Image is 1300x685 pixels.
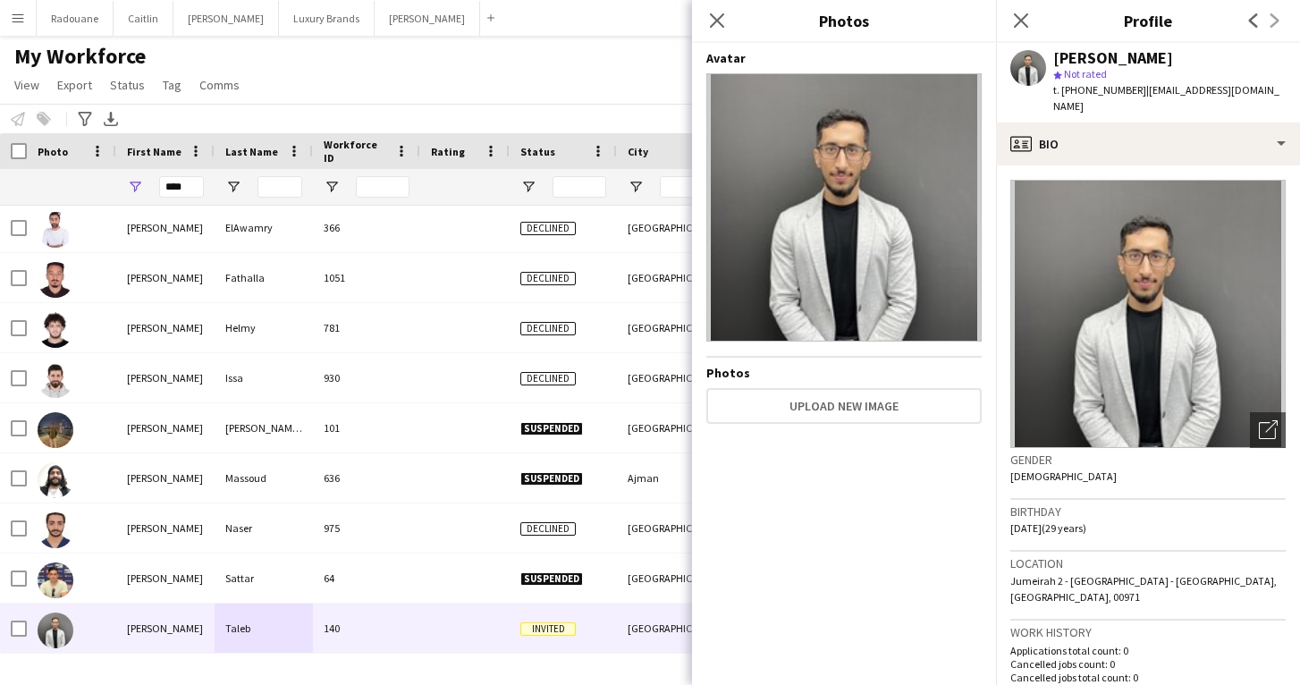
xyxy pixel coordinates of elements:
[38,562,73,598] img: Omar Sattar
[617,503,724,553] div: [GEOGRAPHIC_DATA]
[520,572,583,586] span: Suspended
[520,322,576,335] span: Declined
[127,145,181,158] span: First Name
[74,108,96,130] app-action-btn: Advanced filters
[996,123,1300,165] div: Bio
[692,9,996,32] h3: Photos
[116,604,215,653] div: [PERSON_NAME]
[14,43,146,70] span: My Workforce
[313,554,420,603] div: 64
[156,73,189,97] a: Tag
[38,262,73,298] img: Omar Fathalla
[313,503,420,553] div: 975
[356,176,409,198] input: Workforce ID Filter Input
[706,73,982,342] img: Crew avatar
[14,77,39,93] span: View
[7,73,46,97] a: View
[617,554,724,603] div: [GEOGRAPHIC_DATA]
[313,303,420,352] div: 781
[520,472,583,486] span: Suspended
[116,303,215,352] div: [PERSON_NAME]
[520,372,576,385] span: Declined
[215,554,313,603] div: Sattar
[116,353,215,402] div: [PERSON_NAME]
[1250,412,1286,448] div: Open photos pop-in
[116,203,215,252] div: [PERSON_NAME]
[628,145,648,158] span: City
[38,145,68,158] span: Photo
[996,9,1300,32] h3: Profile
[38,462,73,498] img: Omar Massoud
[114,1,173,36] button: Caitlin
[192,73,247,97] a: Comms
[520,179,536,195] button: Open Filter Menu
[706,388,982,424] button: Upload new image
[553,176,606,198] input: Status Filter Input
[1064,67,1107,80] span: Not rated
[313,403,420,452] div: 101
[57,77,92,93] span: Export
[1010,671,1286,684] p: Cancelled jobs total count: 0
[37,1,114,36] button: Radouane
[38,212,73,248] img: Omar ElAwamry
[38,312,73,348] img: Omar Helmy
[1010,555,1286,571] h3: Location
[617,203,724,252] div: [GEOGRAPHIC_DATA]
[324,179,340,195] button: Open Filter Menu
[38,512,73,548] img: Omar Naser
[375,1,480,36] button: [PERSON_NAME]
[1010,452,1286,468] h3: Gender
[215,253,313,302] div: Fathalla
[215,203,313,252] div: ElAwamry
[215,503,313,553] div: Naser
[706,50,982,66] h4: Avatar
[38,613,73,648] img: Omar Taleb
[520,145,555,158] span: Status
[1053,50,1173,66] div: [PERSON_NAME]
[173,1,279,36] button: [PERSON_NAME]
[520,222,576,235] span: Declined
[116,453,215,503] div: [PERSON_NAME]
[1010,469,1117,483] span: [DEMOGRAPHIC_DATA]
[1010,180,1286,448] img: Crew avatar or photo
[1010,657,1286,671] p: Cancelled jobs count: 0
[215,403,313,452] div: [PERSON_NAME] El Beitam
[617,303,724,352] div: [GEOGRAPHIC_DATA]
[1053,83,1279,113] span: | [EMAIL_ADDRESS][DOMAIN_NAME]
[215,353,313,402] div: Issa
[431,145,465,158] span: Rating
[1010,521,1086,535] span: [DATE] (29 years)
[1010,624,1286,640] h3: Work history
[116,403,215,452] div: [PERSON_NAME]
[520,272,576,285] span: Declined
[103,73,152,97] a: Status
[279,1,375,36] button: Luxury Brands
[617,253,724,302] div: [GEOGRAPHIC_DATA]
[617,353,724,402] div: [GEOGRAPHIC_DATA]
[50,73,99,97] a: Export
[313,453,420,503] div: 636
[215,453,313,503] div: Massoud
[100,108,122,130] app-action-btn: Export XLSX
[628,179,644,195] button: Open Filter Menu
[163,77,181,93] span: Tag
[617,604,724,653] div: [GEOGRAPHIC_DATA]
[1010,503,1286,520] h3: Birthday
[660,176,713,198] input: City Filter Input
[617,453,724,503] div: Ajman
[38,412,73,448] img: Omar Maher El Beitam
[1010,574,1277,604] span: Jumeirah 2 - [GEOGRAPHIC_DATA] - [GEOGRAPHIC_DATA], [GEOGRAPHIC_DATA], 00971
[313,353,420,402] div: 930
[520,522,576,536] span: Declined
[225,179,241,195] button: Open Filter Menu
[324,138,388,165] span: Workforce ID
[225,145,278,158] span: Last Name
[38,362,73,398] img: Omar Issa
[116,554,215,603] div: [PERSON_NAME]
[127,179,143,195] button: Open Filter Menu
[313,253,420,302] div: 1051
[116,253,215,302] div: [PERSON_NAME]
[159,176,204,198] input: First Name Filter Input
[110,77,145,93] span: Status
[520,622,576,636] span: Invited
